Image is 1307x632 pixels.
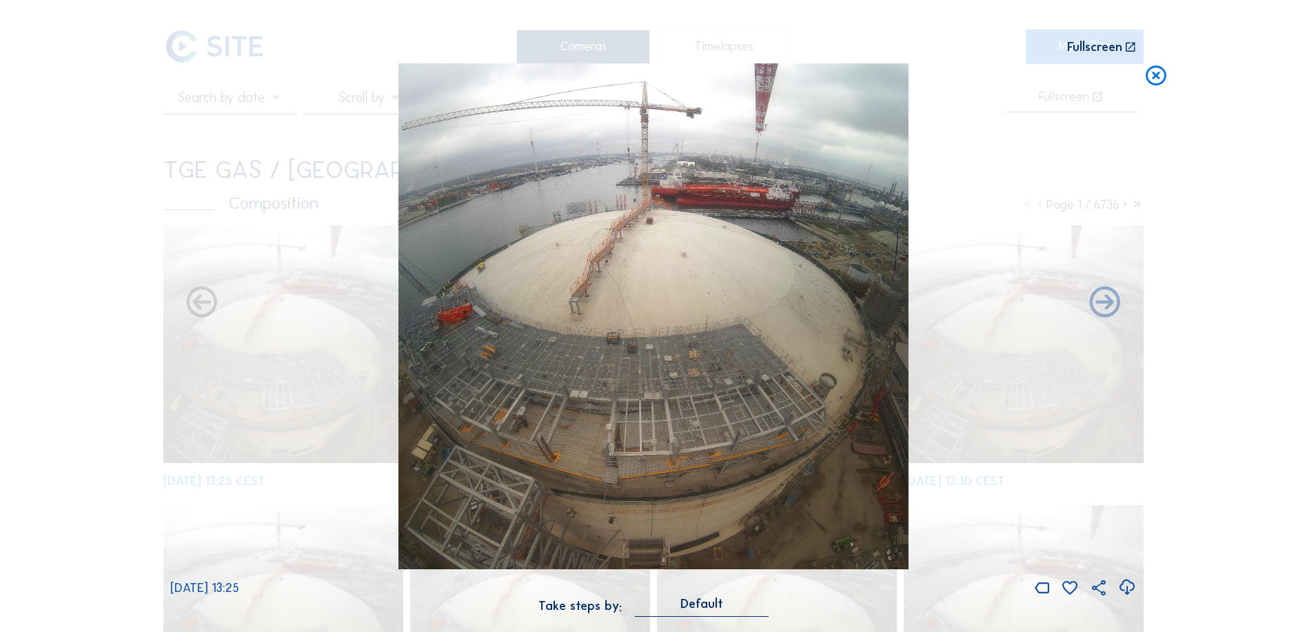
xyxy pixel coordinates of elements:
i: Back [1086,285,1124,323]
div: Fullscreen [1067,41,1122,54]
div: Take steps by: [538,600,622,613]
div: Default [635,598,768,616]
i: Forward [183,285,221,323]
div: Default [680,598,723,610]
span: [DATE] 13:25 [170,580,239,595]
img: Image [398,63,909,569]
